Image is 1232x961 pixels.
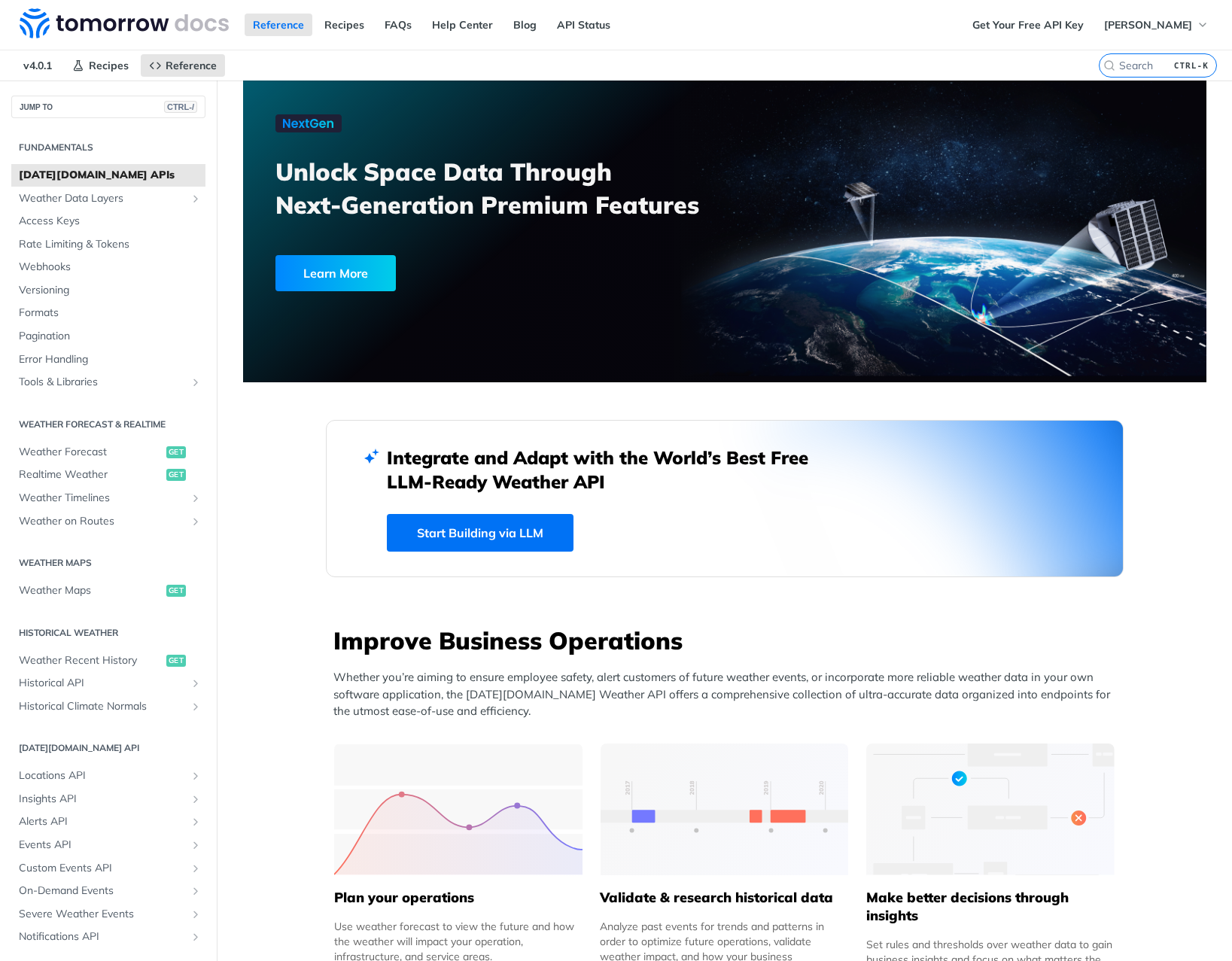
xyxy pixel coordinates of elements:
[190,770,202,782] button: Show subpages for Locations API
[190,839,202,851] button: Show subpages for Events API
[19,699,186,714] span: Historical Climate Normals
[11,325,205,348] a: Pagination
[19,352,202,367] span: Error Handling
[19,883,186,899] span: On-Demand Events
[19,237,202,252] span: Rate Limiting & Tokens
[19,260,202,275] span: Webhooks
[333,669,1124,720] p: Whether you’re aiming to ensure employee safety, alert customers of future weather events, or inc...
[190,816,202,828] button: Show subpages for Alerts API
[190,677,202,689] button: Show subpages for Historical API
[11,348,205,371] a: Error Handling
[19,838,186,853] span: Events API
[11,857,205,880] a: Custom Events APIShow subpages for Custom Events API
[19,676,186,691] span: Historical API
[333,624,1124,657] h3: Improve Business Operations
[164,101,197,113] span: CTRL-/
[316,14,373,36] a: Recipes
[11,141,205,154] h2: Fundamentals
[11,880,205,902] a: On-Demand EventsShow subpages for On-Demand Events
[376,14,420,36] a: FAQs
[190,793,202,805] button: Show subpages for Insights API
[166,59,217,72] span: Reference
[11,649,205,672] a: Weather Recent Historyget
[11,164,205,187] a: [DATE][DOMAIN_NAME] APIs
[190,862,202,874] button: Show subpages for Custom Events API
[19,929,186,944] span: Notifications API
[11,788,205,810] a: Insights APIShow subpages for Insights API
[11,233,205,256] a: Rate Limiting & Tokens
[11,810,205,833] a: Alerts APIShow subpages for Alerts API
[190,515,202,528] button: Show subpages for Weather on Routes
[11,418,205,431] h2: Weather Forecast & realtime
[549,14,619,36] a: API Status
[19,491,186,506] span: Weather Timelines
[275,255,396,291] div: Learn More
[11,464,205,486] a: Realtime Weatherget
[141,54,225,77] a: Reference
[387,446,831,494] h2: Integrate and Adapt with the World’s Best Free LLM-Ready Weather API
[19,191,186,206] span: Weather Data Layers
[190,492,202,504] button: Show subpages for Weather Timelines
[190,193,202,205] button: Show subpages for Weather Data Layers
[11,672,205,695] a: Historical APIShow subpages for Historical API
[11,256,205,278] a: Webhooks
[19,214,202,229] span: Access Keys
[866,744,1115,875] img: a22d113-group-496-32x.svg
[11,96,205,118] button: JUMP TOCTRL-/
[19,861,186,876] span: Custom Events API
[424,14,501,36] a: Help Center
[11,187,205,210] a: Weather Data LayersShow subpages for Weather Data Layers
[19,168,202,183] span: [DATE][DOMAIN_NAME] APIs
[19,375,186,390] span: Tools & Libraries
[866,889,1115,925] h5: Make better decisions through insights
[19,283,202,298] span: Versioning
[19,329,202,344] span: Pagination
[1096,14,1217,36] button: [PERSON_NAME]
[11,210,205,233] a: Access Keys
[190,885,202,897] button: Show subpages for On-Demand Events
[11,926,205,948] a: Notifications APIShow subpages for Notifications API
[11,371,205,394] a: Tools & LibrariesShow subpages for Tools & Libraries
[190,931,202,943] button: Show subpages for Notifications API
[19,907,186,922] span: Severe Weather Events
[190,908,202,920] button: Show subpages for Severe Weather Events
[166,469,186,481] span: get
[11,487,205,509] a: Weather TimelinesShow subpages for Weather Timelines
[11,834,205,856] a: Events APIShow subpages for Events API
[11,903,205,926] a: Severe Weather EventsShow subpages for Severe Weather Events
[11,741,205,755] h2: [DATE][DOMAIN_NAME] API
[964,14,1092,36] a: Get Your Free API Key
[275,114,342,132] img: NextGen
[334,889,583,907] h5: Plan your operations
[275,255,648,291] a: Learn More
[275,155,741,221] h3: Unlock Space Data Through Next-Generation Premium Features
[19,792,186,807] span: Insights API
[11,279,205,302] a: Versioning
[19,514,186,529] span: Weather on Routes
[190,376,202,388] button: Show subpages for Tools & Libraries
[1104,18,1192,32] span: [PERSON_NAME]
[19,768,186,783] span: Locations API
[11,765,205,787] a: Locations APIShow subpages for Locations API
[166,585,186,597] span: get
[190,701,202,713] button: Show subpages for Historical Climate Normals
[19,306,202,321] span: Formats
[19,814,186,829] span: Alerts API
[20,8,229,38] img: Tomorrow.io Weather API Docs
[334,744,583,875] img: 39565e8-group-4962x.svg
[19,445,163,460] span: Weather Forecast
[166,655,186,667] span: get
[11,302,205,324] a: Formats
[600,889,848,907] h5: Validate & research historical data
[601,744,849,875] img: 13d7ca0-group-496-2.svg
[11,695,205,718] a: Historical Climate NormalsShow subpages for Historical Climate Normals
[19,583,163,598] span: Weather Maps
[1170,58,1212,73] kbd: CTRL-K
[11,556,205,570] h2: Weather Maps
[505,14,545,36] a: Blog
[15,54,60,77] span: v4.0.1
[387,514,573,552] a: Start Building via LLM
[11,510,205,533] a: Weather on RoutesShow subpages for Weather on Routes
[1103,59,1115,71] svg: Search
[11,626,205,640] h2: Historical Weather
